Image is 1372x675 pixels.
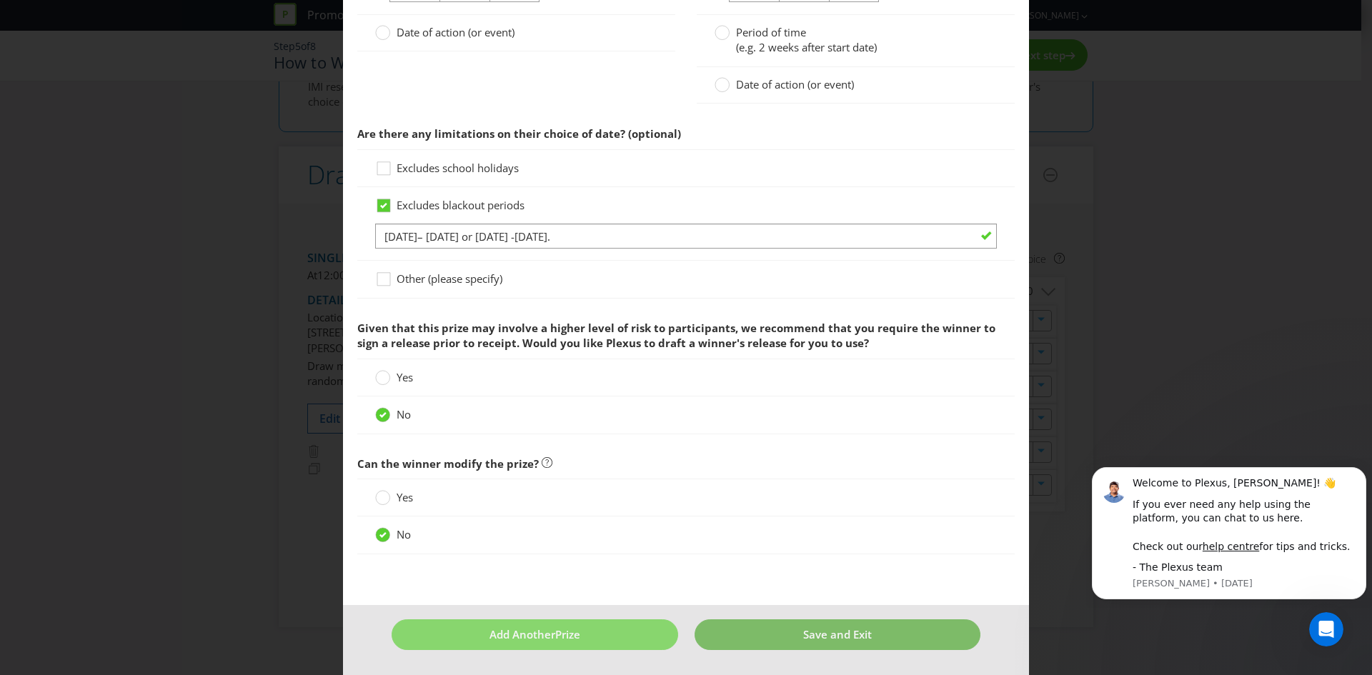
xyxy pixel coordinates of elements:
iframe: Intercom live chat [1309,612,1343,646]
span: Other (please specify) [397,271,502,286]
iframe: Intercom notifications message [1086,454,1372,608]
span: Given that this prize may involve a higher level of risk to participants, we recommend that you r... [357,321,995,350]
span: Yes [397,370,413,384]
button: Add AnotherPrize [392,619,678,650]
span: Date of action (or event) [397,25,514,39]
span: Date of action (or event) [736,77,854,91]
span: Prize [555,627,580,641]
span: Add Another [489,627,555,641]
span: Can the winner modify the prize? [357,456,539,471]
span: Are there any limitations on their choice of date? (optional) [357,126,681,141]
span: Excludes school holidays [397,161,519,175]
span: Period of time [736,25,806,39]
span: Excludes blackout periods [397,198,525,212]
button: Save and Exit [695,619,981,650]
span: Yes [397,490,413,504]
input: Blackout periods [375,224,997,249]
span: Save and Exit [803,627,872,641]
span: No [397,527,411,541]
span: (e.g. 2 weeks after start date) [736,40,877,54]
span: No [397,407,411,421]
